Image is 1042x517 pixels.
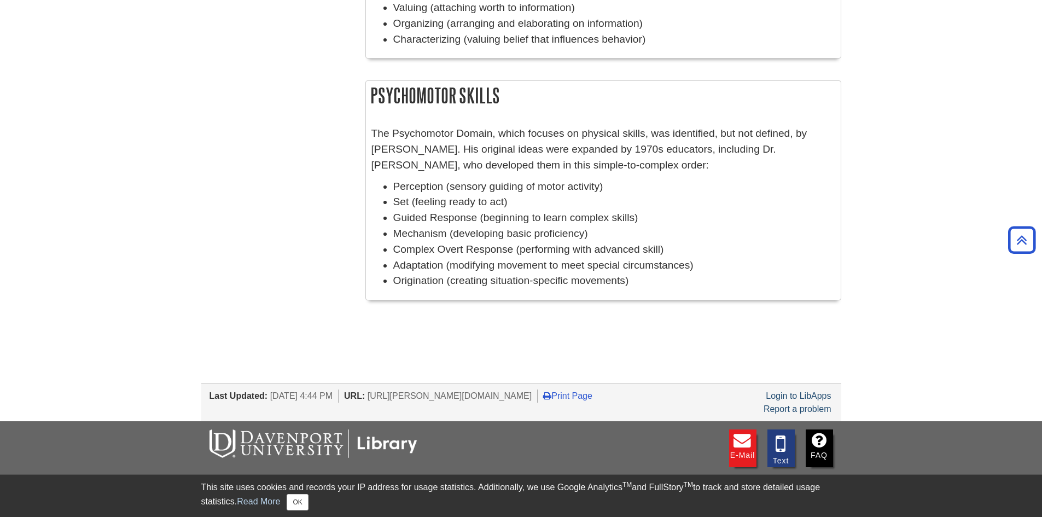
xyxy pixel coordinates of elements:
[209,391,268,400] span: Last Updated:
[237,497,280,506] a: Read More
[368,391,532,400] span: [URL][PERSON_NAME][DOMAIN_NAME]
[201,481,841,510] div: This site uses cookies and records your IP address for usage statistics. Additionally, we use Goo...
[729,429,756,467] a: E-mail
[393,194,835,210] li: Set (feeling ready to act)
[344,391,365,400] span: URL:
[393,210,835,226] li: Guided Response (beginning to learn complex skills)
[270,391,333,400] span: [DATE] 4:44 PM
[622,481,632,489] sup: TM
[684,481,693,489] sup: TM
[366,81,841,110] h2: Psychomotor Skills
[209,429,417,458] img: DU Libraries
[393,273,835,289] li: Origination (creating situation-specific movements)
[371,126,835,173] p: The Psychomotor Domain, which focuses on physical skills, was identified, but not defined, by [PE...
[543,391,551,400] i: Print Page
[766,391,831,400] a: Login to LibApps
[393,258,835,274] li: Adaptation (modifying movement to meet special circumstances)
[393,179,835,195] li: Perception (sensory guiding of motor activity)
[393,242,835,258] li: Complex Overt Response (performing with advanced skill)
[393,32,835,48] li: Characterizing (valuing belief that influences behavior)
[393,16,835,32] li: Organizing (arranging and elaborating on information)
[764,404,831,414] a: Report a problem
[806,429,833,467] a: FAQ
[393,226,835,242] li: Mechanism (developing basic proficiency)
[543,391,592,400] a: Print Page
[767,429,795,467] a: Text
[287,494,308,510] button: Close
[1004,233,1039,247] a: Back to Top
